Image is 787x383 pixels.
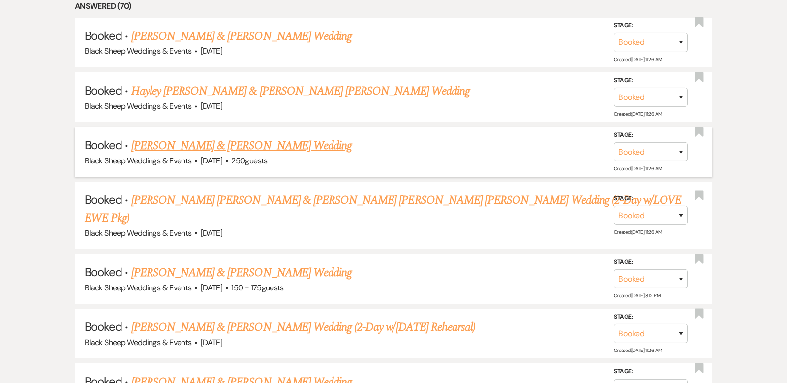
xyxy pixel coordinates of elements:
[131,28,352,45] a: [PERSON_NAME] & [PERSON_NAME] Wedding
[201,156,222,166] span: [DATE]
[201,337,222,348] span: [DATE]
[85,101,191,111] span: Black Sheep Weddings & Events
[85,283,191,293] span: Black Sheep Weddings & Events
[85,156,191,166] span: Black Sheep Weddings & Events
[614,111,662,117] span: Created: [DATE] 11:26 AM
[201,283,222,293] span: [DATE]
[85,46,191,56] span: Black Sheep Weddings & Events
[85,319,122,334] span: Booked
[201,228,222,238] span: [DATE]
[85,337,191,348] span: Black Sheep Weddings & Events
[131,137,352,155] a: [PERSON_NAME] & [PERSON_NAME] Wedding
[614,165,662,172] span: Created: [DATE] 11:26 AM
[614,193,688,204] label: Stage:
[85,264,122,280] span: Booked
[614,292,660,299] span: Created: [DATE] 8:12 PM
[614,257,688,268] label: Stage:
[231,156,267,166] span: 250 guests
[85,28,122,43] span: Booked
[614,229,662,235] span: Created: [DATE] 11:26 AM
[201,46,222,56] span: [DATE]
[614,130,688,141] label: Stage:
[614,366,688,377] label: Stage:
[201,101,222,111] span: [DATE]
[85,191,681,227] a: [PERSON_NAME] [PERSON_NAME] & [PERSON_NAME] [PERSON_NAME] [PERSON_NAME] Wedding (2-Day w/LOVE EWE...
[85,192,122,207] span: Booked
[614,347,662,353] span: Created: [DATE] 11:26 AM
[614,312,688,322] label: Stage:
[131,264,352,282] a: [PERSON_NAME] & [PERSON_NAME] Wedding
[614,20,688,31] label: Stage:
[131,82,470,100] a: Hayley [PERSON_NAME] & [PERSON_NAME] [PERSON_NAME] Wedding
[85,137,122,153] span: Booked
[85,83,122,98] span: Booked
[231,283,283,293] span: 150 - 175 guests
[614,75,688,86] label: Stage:
[614,56,662,63] span: Created: [DATE] 11:26 AM
[131,319,476,336] a: [PERSON_NAME] & [PERSON_NAME] Wedding (2-Day w/[DATE] Rehearsal)
[85,228,191,238] span: Black Sheep Weddings & Events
